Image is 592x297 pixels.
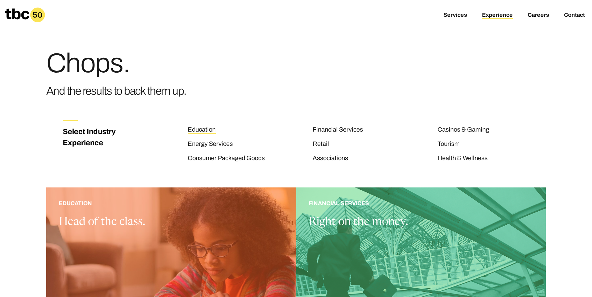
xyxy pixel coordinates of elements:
h3: And the results to back them up. [46,82,186,100]
a: Experience [482,12,513,19]
a: Tourism [438,140,460,148]
a: Financial Services [313,126,363,134]
a: Associations [313,155,348,163]
a: Homepage [5,7,45,22]
a: Contact [564,12,585,19]
h1: Chops. [46,50,186,77]
a: Health & Wellness [438,155,488,163]
a: Retail [313,140,329,148]
a: Consumer Packaged Goods [188,155,265,163]
h3: Select Industry Experience [63,126,122,148]
a: Services [443,12,467,19]
a: Energy Services [188,140,233,148]
a: Careers [528,12,549,19]
a: Casinos & Gaming [438,126,489,134]
a: Education [188,126,216,134]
